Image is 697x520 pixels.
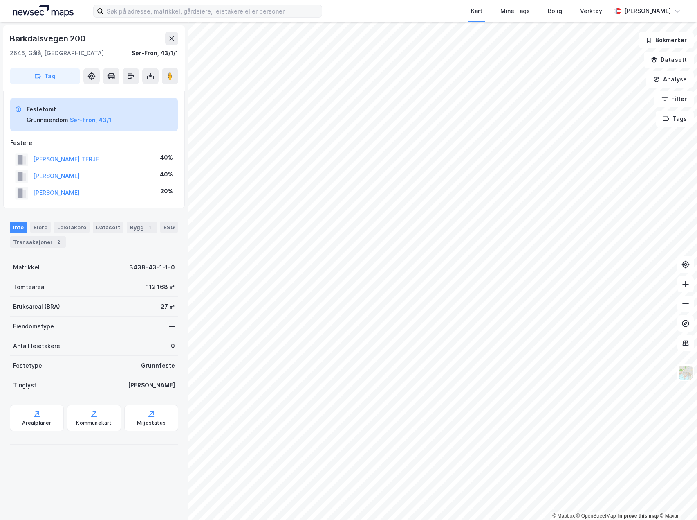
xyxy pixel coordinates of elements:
[10,138,178,148] div: Festere
[500,6,530,16] div: Mine Tags
[654,91,694,107] button: Filter
[580,6,602,16] div: Verktøy
[54,222,90,233] div: Leietakere
[646,71,694,88] button: Analyse
[161,302,175,312] div: 27 ㎡
[13,341,60,351] div: Antall leietakere
[13,5,74,17] img: logo.a4113a55bc3d86da70a041830d287a7e.svg
[27,115,68,125] div: Grunneiendom
[639,32,694,48] button: Bokmerker
[656,481,697,520] div: Kontrollprogram for chat
[70,115,112,125] button: Sør-Fron, 43/1
[656,481,697,520] iframe: Chat Widget
[10,32,87,45] div: Børkdalsvegen 200
[160,153,173,163] div: 40%
[13,262,40,272] div: Matrikkel
[129,262,175,272] div: 3438-43-1-1-0
[13,302,60,312] div: Bruksareal (BRA)
[644,52,694,68] button: Datasett
[471,6,482,16] div: Kart
[171,341,175,351] div: 0
[93,222,123,233] div: Datasett
[13,361,42,371] div: Festetype
[10,68,80,84] button: Tag
[10,48,104,58] div: 2646, Gålå, [GEOGRAPHIC_DATA]
[576,513,616,519] a: OpenStreetMap
[22,420,51,426] div: Arealplaner
[552,513,575,519] a: Mapbox
[13,380,36,390] div: Tinglyst
[141,361,175,371] div: Grunnfeste
[13,321,54,331] div: Eiendomstype
[10,222,27,233] div: Info
[10,236,66,248] div: Transaksjoner
[128,380,175,390] div: [PERSON_NAME]
[146,282,175,292] div: 112 168 ㎡
[678,365,693,380] img: Z
[13,282,46,292] div: Tomteareal
[618,513,659,519] a: Improve this map
[169,321,175,331] div: —
[160,222,178,233] div: ESG
[548,6,562,16] div: Bolig
[54,238,63,246] div: 2
[624,6,671,16] div: [PERSON_NAME]
[30,222,51,233] div: Eiere
[132,48,178,58] div: Sør-Fron, 43/1/1
[160,186,173,196] div: 20%
[137,420,166,426] div: Miljøstatus
[76,420,112,426] div: Kommunekart
[160,170,173,179] div: 40%
[146,223,154,231] div: 1
[103,5,322,17] input: Søk på adresse, matrikkel, gårdeiere, leietakere eller personer
[127,222,157,233] div: Bygg
[27,104,112,114] div: Festetomt
[656,111,694,127] button: Tags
